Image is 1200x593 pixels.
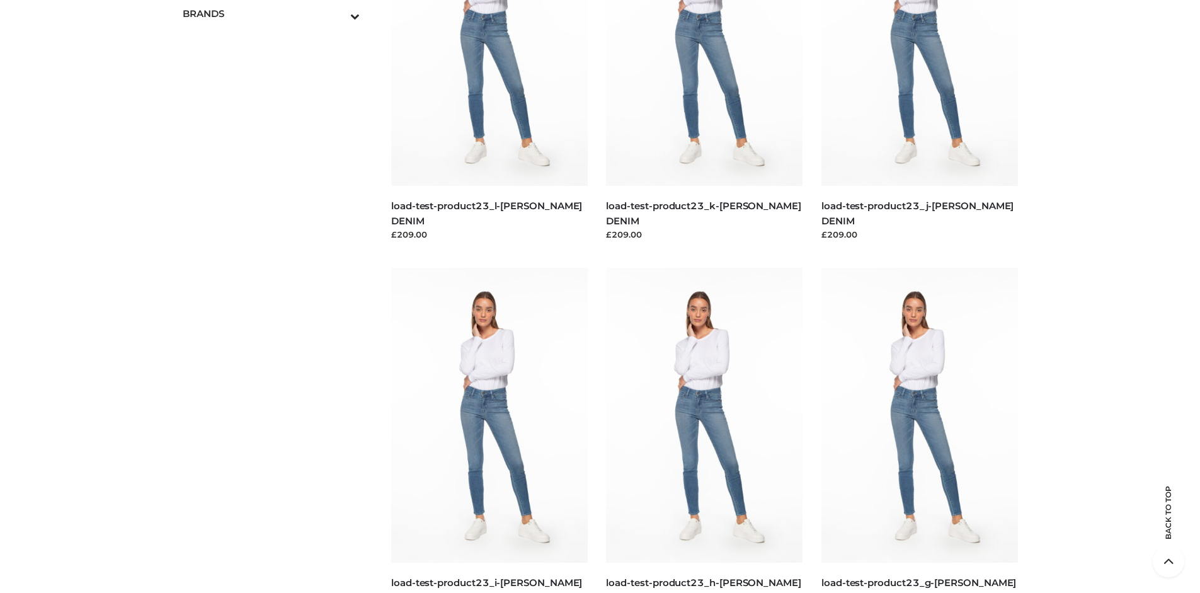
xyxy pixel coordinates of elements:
div: £209.00 [606,228,803,241]
span: BRANDS [183,6,360,21]
div: £209.00 [391,228,588,241]
a: load-test-product23_j-[PERSON_NAME] DENIM [821,200,1014,226]
div: £209.00 [821,228,1018,241]
a: load-test-product23_k-[PERSON_NAME] DENIM [606,200,801,226]
a: load-test-product23_l-[PERSON_NAME] DENIM [391,200,582,226]
span: Back to top [1153,508,1184,539]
